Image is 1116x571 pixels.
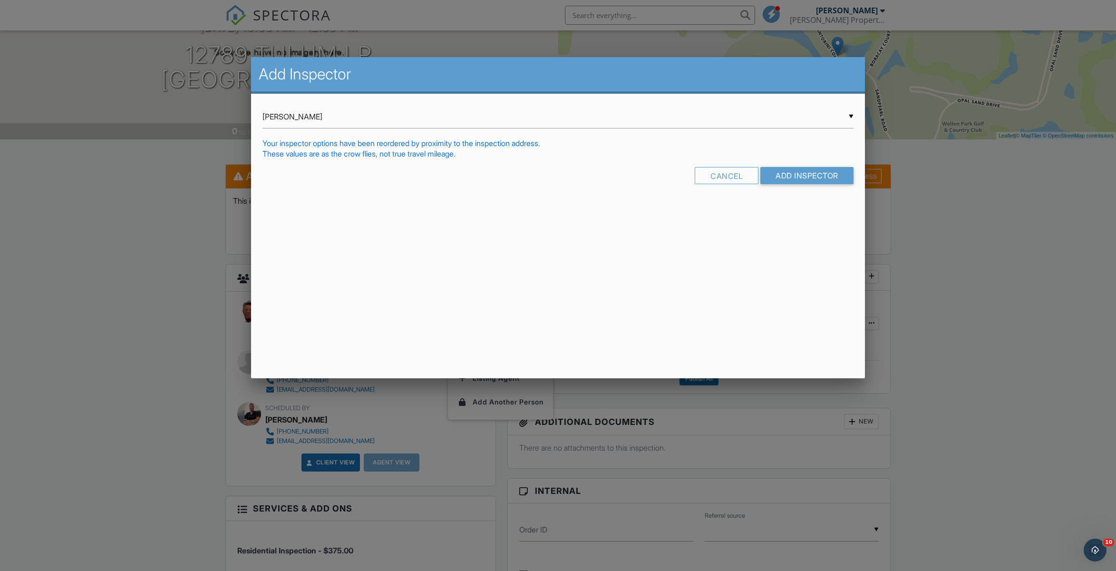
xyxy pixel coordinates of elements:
[262,138,854,148] div: Your inspector options have been reordered by proximity to the inspection address.
[1084,539,1106,561] iframe: Intercom live chat
[259,65,857,84] h2: Add Inspector
[1103,539,1114,546] span: 10
[695,167,758,184] div: Cancel
[760,167,854,184] input: Add Inspector
[262,148,854,159] div: These values are as the crow flies, not true travel mileage.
